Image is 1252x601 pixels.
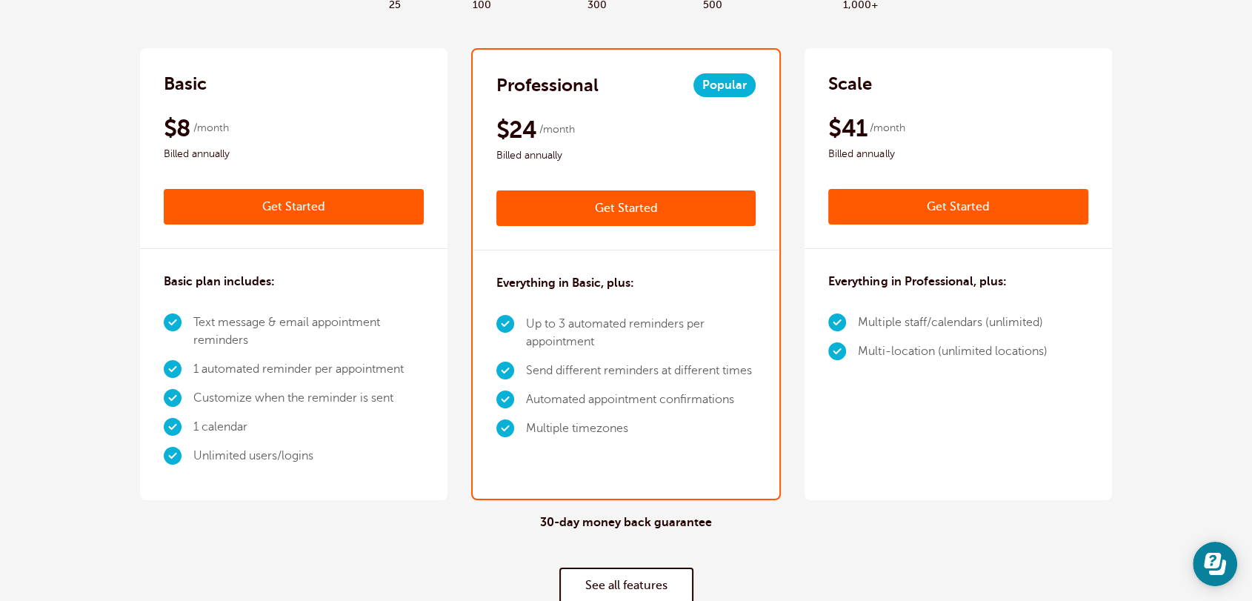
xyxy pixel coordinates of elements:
li: Multiple staff/calendars (unlimited) [858,308,1047,337]
a: Get Started [828,189,1088,225]
li: Multiple timezones [526,414,756,443]
span: /month [869,119,905,137]
span: /month [193,119,229,137]
span: Billed annually [164,145,424,163]
li: Text message & email appointment reminders [193,308,424,355]
span: $24 [496,115,537,145]
h4: 30-day money back guarantee [540,516,712,530]
h2: Professional [496,73,599,97]
li: Up to 3 automated reminders per appointment [526,310,756,356]
span: $41 [828,113,867,143]
span: /month [539,121,575,139]
h2: Scale [828,72,872,96]
li: 1 automated reminder per appointment [193,355,424,384]
li: Unlimited users/logins [193,442,424,471]
span: Billed annually [828,145,1088,163]
li: Send different reminders at different times [526,356,756,385]
iframe: Resource center [1193,542,1237,586]
li: Multi-location (unlimited locations) [858,337,1047,366]
span: $8 [164,113,191,143]
h3: Everything in Professional, plus: [828,273,1006,290]
h3: Everything in Basic, plus: [496,274,634,292]
a: Get Started [496,190,756,226]
li: Automated appointment confirmations [526,385,756,414]
li: Customize when the reminder is sent [193,384,424,413]
li: 1 calendar [193,413,424,442]
h2: Basic [164,72,207,96]
span: Popular [693,73,756,97]
h3: Basic plan includes: [164,273,275,290]
a: Get Started [164,189,424,225]
span: Billed annually [496,147,756,165]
